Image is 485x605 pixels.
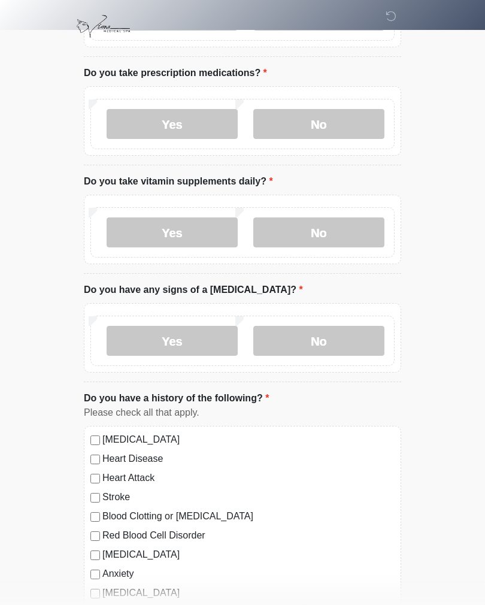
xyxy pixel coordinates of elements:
label: Yes [107,326,238,356]
input: Anxiety [90,570,100,579]
input: Blood Clotting or [MEDICAL_DATA] [90,512,100,522]
label: Anxiety [102,567,395,581]
label: No [253,217,384,247]
label: Yes [107,109,238,139]
label: Heart Disease [102,452,395,466]
label: Heart Attack [102,471,395,485]
div: Please check all that apply. [84,406,401,420]
label: Red Blood Cell Disorder [102,528,395,543]
label: [MEDICAL_DATA] [102,547,395,562]
img: Viona Medical Spa Logo [72,9,135,44]
input: Stroke [90,493,100,503]
label: Do you have a history of the following? [84,391,269,406]
label: [MEDICAL_DATA] [102,432,395,447]
input: [MEDICAL_DATA] [90,550,100,560]
input: [MEDICAL_DATA] [90,589,100,598]
label: Yes [107,217,238,247]
label: Do you take prescription medications? [84,66,267,80]
label: [MEDICAL_DATA] [102,586,395,600]
label: Do you have any signs of a [MEDICAL_DATA]? [84,283,303,297]
label: No [253,109,384,139]
label: Blood Clotting or [MEDICAL_DATA] [102,509,395,524]
label: Do you take vitamin supplements daily? [84,174,273,189]
input: Heart Disease [90,455,100,464]
label: Stroke [102,490,395,504]
input: Heart Attack [90,474,100,483]
label: No [253,326,384,356]
input: [MEDICAL_DATA] [90,435,100,445]
input: Red Blood Cell Disorder [90,531,100,541]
